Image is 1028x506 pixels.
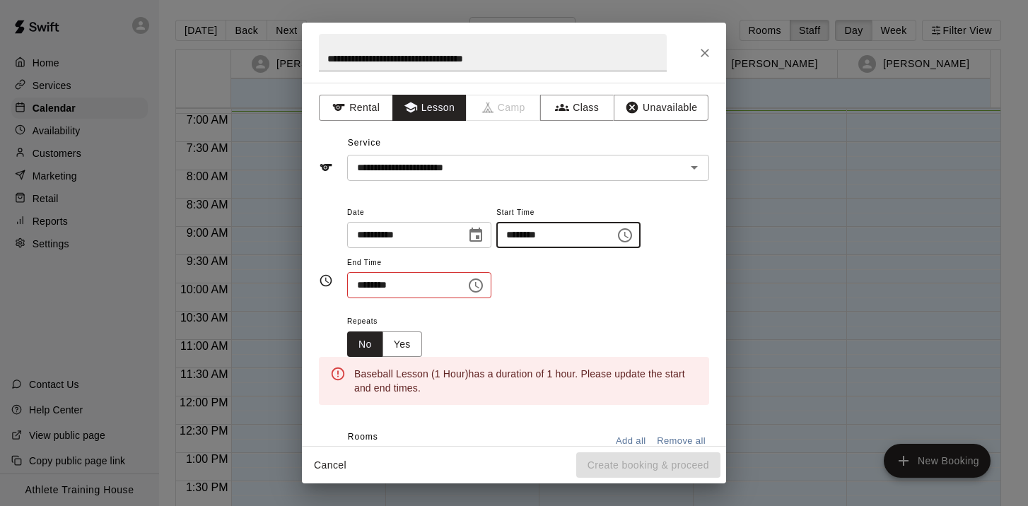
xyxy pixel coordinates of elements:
span: Camps can only be created in the Services page [467,95,541,121]
div: outlined button group [347,331,422,358]
span: Service [348,138,381,148]
button: Add all [608,430,653,452]
svg: Timing [319,273,333,288]
button: Class [540,95,614,121]
button: Remove all [653,430,709,452]
span: Start Time [496,204,641,223]
button: Choose time, selected time is 6:30 AM [462,271,490,300]
button: Rental [319,95,393,121]
span: Repeats [347,312,433,331]
button: Cancel [308,452,353,478]
button: Lesson [392,95,467,121]
div: Baseball Lesson (1 Hour) has a duration of 1 hour . Please update the start and end times. [354,361,698,401]
button: Yes [382,331,422,358]
button: No [347,331,383,358]
svg: Service [319,160,333,175]
span: Rooms [348,432,378,442]
button: Unavailable [614,95,708,121]
button: Choose date, selected date is Sep 10, 2025 [462,221,490,249]
span: Date [347,204,491,223]
button: Close [692,40,718,66]
button: Choose time, selected time is 4:00 PM [611,221,639,249]
span: End Time [347,254,491,273]
button: Open [684,158,704,177]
